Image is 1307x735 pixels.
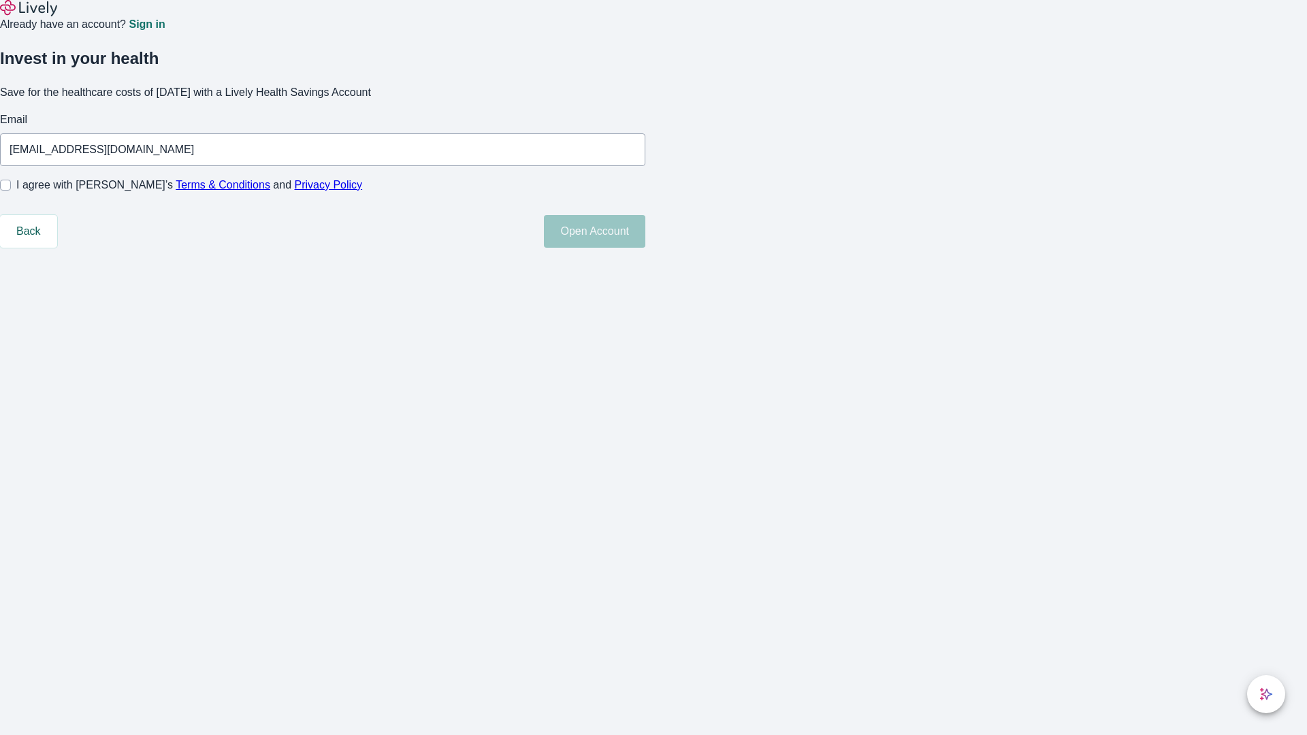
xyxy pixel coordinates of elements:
a: Sign in [129,19,165,30]
button: chat [1247,675,1285,713]
svg: Lively AI Assistant [1259,687,1273,701]
span: I agree with [PERSON_NAME]’s and [16,177,362,193]
a: Privacy Policy [295,179,363,191]
a: Terms & Conditions [176,179,270,191]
